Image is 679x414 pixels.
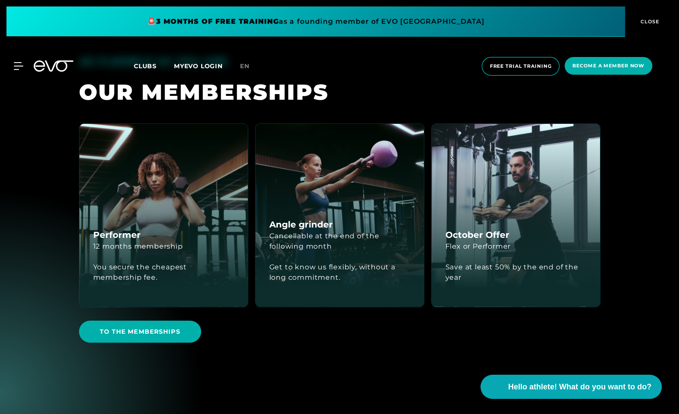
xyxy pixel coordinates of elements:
[79,78,600,106] div: OUR MEMBERSHIPS
[638,18,660,25] span: CLOSE
[480,375,662,399] button: Hello athlete! What do you want to do?
[79,314,205,349] a: To the memberships
[134,62,157,70] span: Clubs
[508,381,651,393] span: Hello athlete! What do you want to do?
[93,262,234,283] div: You secure the cheapest membership fee.
[490,63,552,70] span: Free trial training
[269,218,333,231] h4: Angle grinder
[240,62,249,70] span: En
[445,262,586,283] div: Save at least 50% by the end of the year
[240,61,260,71] a: En
[93,241,183,252] div: 12 months membership
[134,62,174,70] a: Clubs
[269,262,410,283] div: Get to know us flexibly, without a long commitment.
[269,231,410,252] div: Cancellable at the end of the following month
[625,6,673,37] button: CLOSE
[479,57,562,76] a: Free trial training
[445,228,509,241] h4: October Offer
[572,62,644,70] span: Become a member now
[445,241,511,252] div: Flex or Performer
[93,228,141,241] h4: Performer
[100,327,180,336] span: To the memberships
[562,57,655,76] a: Become a member now
[174,62,223,70] a: MYEVO LOGIN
